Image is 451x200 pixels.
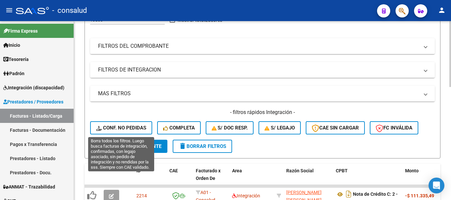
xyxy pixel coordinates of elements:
h4: - filtros rápidos Integración - [90,109,435,116]
span: Conf. no pedidas [96,125,146,131]
datatable-header-cell: Razón Social [284,164,333,193]
div: Open Intercom Messenger [429,178,444,193]
mat-expansion-panel-header: MAS FILTROS [90,86,435,101]
span: Completa [163,125,195,131]
span: ID [136,168,141,173]
span: S/ Doc Resp. [212,125,248,131]
mat-expansion-panel-header: FILTROS DE INTEGRACION [90,62,435,78]
button: FC Inválida [370,121,418,134]
button: Conf. no pedidas [90,121,152,134]
span: S/ legajo [264,125,295,131]
button: S/ legajo [259,121,301,134]
button: Completa [157,121,201,134]
mat-icon: person [438,6,446,14]
span: CPBT [336,168,348,173]
span: CAE [169,168,178,173]
span: CAE SIN CARGAR [312,125,359,131]
mat-icon: menu [5,6,13,14]
button: CAE SIN CARGAR [306,121,365,134]
span: Prestadores / Proveedores [3,98,63,105]
mat-panel-title: FILTROS DEL COMPROBANTE [98,43,419,50]
span: Firma Express [3,27,38,35]
span: ANMAT - Trazabilidad [3,183,55,190]
datatable-header-cell: CAE [167,164,193,193]
span: FC Inválida [376,125,412,131]
span: Area [232,168,242,173]
mat-icon: search [96,142,104,150]
span: Monto [405,168,419,173]
span: Padrón [3,70,24,77]
datatable-header-cell: ID [134,164,167,193]
i: Descargar documento [344,189,353,199]
mat-expansion-panel-header: FILTROS DEL COMPROBANTE [90,38,435,54]
datatable-header-cell: Area [229,164,274,193]
button: S/ Doc Resp. [206,121,254,134]
span: - consalud [52,3,87,18]
button: Buscar Comprobante [90,140,167,153]
span: Razón Social [286,168,314,173]
mat-icon: delete [179,142,187,150]
datatable-header-cell: Monto [402,164,442,193]
span: Facturado x Orden De [196,168,221,181]
span: Buscar Comprobante [96,143,161,149]
mat-panel-title: MAS FILTROS [98,90,419,97]
span: Integración (discapacidad) [3,84,64,91]
span: Borrar Filtros [179,143,226,149]
mat-panel-title: FILTROS DE INTEGRACION [98,66,419,73]
span: 2214 [136,193,147,198]
span: Tesorería [3,56,29,63]
button: Borrar Filtros [173,140,232,153]
datatable-header-cell: CPBT [333,164,402,193]
span: Integración [232,193,260,198]
datatable-header-cell: Facturado x Orden De [193,164,229,193]
span: Inicio [3,42,20,49]
strong: -$ 111.335,49 [405,193,434,198]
